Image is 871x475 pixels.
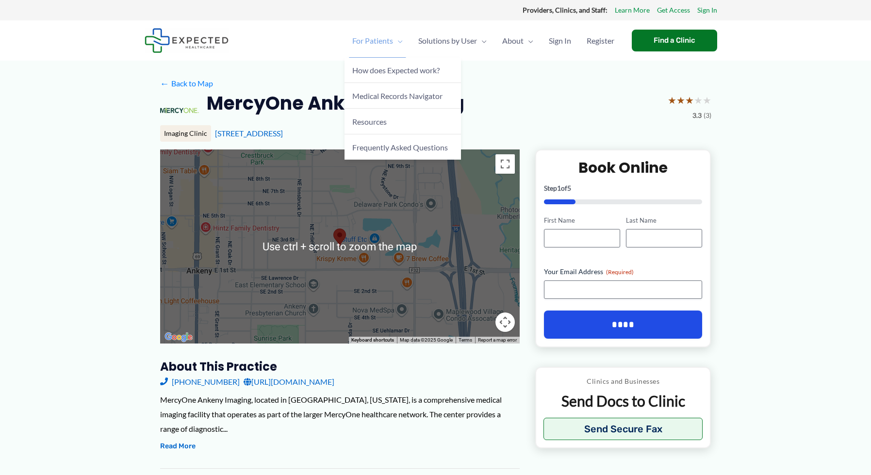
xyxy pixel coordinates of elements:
[543,418,703,440] button: Send Secure Fax
[692,109,702,122] span: 3.3
[160,79,169,88] span: ←
[615,4,650,16] a: Learn More
[676,91,685,109] span: ★
[393,24,403,58] span: Menu Toggle
[685,91,694,109] span: ★
[345,24,411,58] a: For PatientsMenu Toggle
[352,24,393,58] span: For Patients
[495,154,515,174] button: Toggle fullscreen view
[495,312,515,332] button: Map camera controls
[477,24,487,58] span: Menu Toggle
[160,441,196,452] button: Read More
[160,76,213,91] a: ←Back to Map
[418,24,477,58] span: Solutions by User
[352,91,443,100] span: Medical Records Navigator
[215,129,283,138] a: [STREET_ADDRESS]
[632,30,717,51] a: Find a Clinic
[544,185,703,192] p: Step of
[459,337,472,343] a: Terms (opens in new tab)
[567,184,571,192] span: 5
[544,158,703,177] h2: Book Online
[160,125,211,142] div: Imaging Clinic
[626,216,702,225] label: Last Name
[541,24,579,58] a: Sign In
[244,375,334,389] a: [URL][DOMAIN_NAME]
[543,375,703,388] p: Clinics and Businesses
[400,337,453,343] span: Map data ©2025 Google
[345,24,622,58] nav: Primary Site Navigation
[544,216,620,225] label: First Name
[352,66,440,75] span: How does Expected work?
[549,24,571,58] span: Sign In
[207,91,464,115] h2: MercyOne Ankeny Imaging
[352,143,448,152] span: Frequently Asked Questions
[544,267,703,277] label: Your Email Address
[478,337,517,343] a: Report a map error
[345,109,461,134] a: Resources
[694,91,703,109] span: ★
[543,392,703,410] p: Send Docs to Clinic
[524,24,533,58] span: Menu Toggle
[557,184,561,192] span: 1
[668,91,676,109] span: ★
[704,109,711,122] span: (3)
[703,91,711,109] span: ★
[160,359,520,374] h3: About this practice
[160,393,520,436] div: MercyOne Ankeny Imaging, located in [GEOGRAPHIC_DATA], [US_STATE], is a comprehensive medical ima...
[579,24,622,58] a: Register
[345,58,461,83] a: How does Expected work?
[411,24,494,58] a: Solutions by UserMenu Toggle
[606,268,634,276] span: (Required)
[657,4,690,16] a: Get Access
[160,375,240,389] a: [PHONE_NUMBER]
[502,24,524,58] span: About
[145,28,229,53] img: Expected Healthcare Logo - side, dark font, small
[163,331,195,344] img: Google
[587,24,614,58] span: Register
[352,117,387,126] span: Resources
[345,83,461,109] a: Medical Records Navigator
[697,4,717,16] a: Sign In
[345,134,461,160] a: Frequently Asked Questions
[523,6,608,14] strong: Providers, Clinics, and Staff:
[494,24,541,58] a: AboutMenu Toggle
[163,331,195,344] a: Open this area in Google Maps (opens a new window)
[351,337,394,344] button: Keyboard shortcuts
